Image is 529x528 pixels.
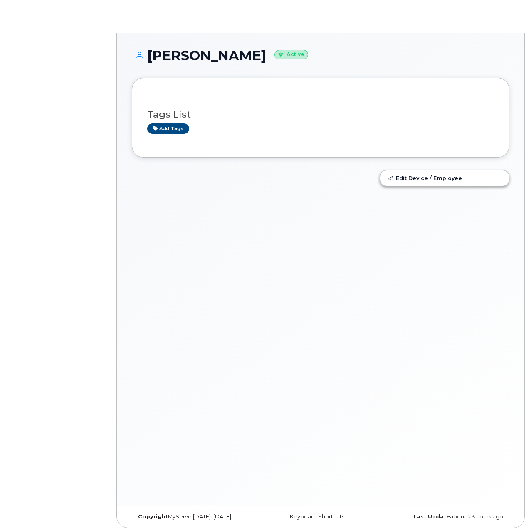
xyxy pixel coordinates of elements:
[383,513,509,520] div: about 23 hours ago
[147,123,189,134] a: Add tags
[413,513,450,520] strong: Last Update
[274,50,308,59] small: Active
[290,513,344,520] a: Keyboard Shortcuts
[138,513,168,520] strong: Copyright
[132,513,258,520] div: MyServe [DATE]–[DATE]
[147,109,494,120] h3: Tags List
[380,170,509,185] a: Edit Device / Employee
[132,48,509,63] h1: [PERSON_NAME]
